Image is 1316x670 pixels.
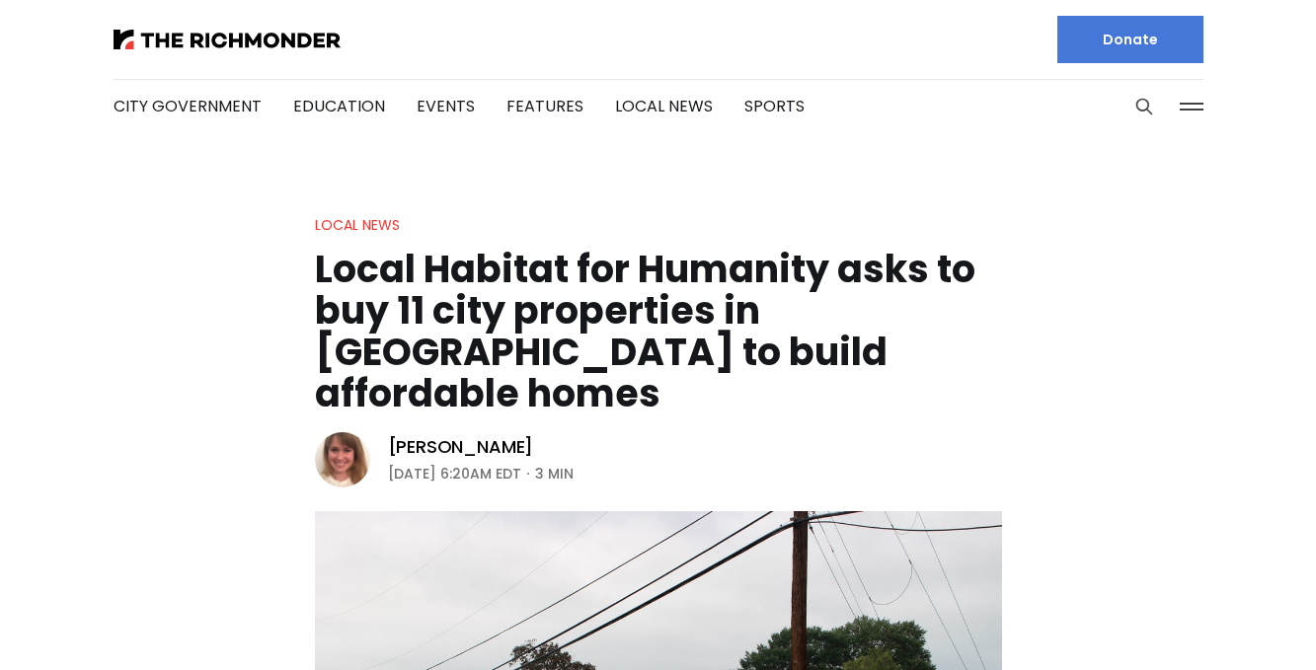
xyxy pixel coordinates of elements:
[388,435,534,459] a: [PERSON_NAME]
[615,95,713,117] a: Local News
[744,95,805,117] a: Sports
[315,249,1002,414] h1: Local Habitat for Humanity asks to buy 11 city properties in [GEOGRAPHIC_DATA] to build affordabl...
[535,462,574,485] span: 3 min
[1057,16,1203,63] a: Donate
[315,215,400,235] a: Local News
[388,462,521,485] time: [DATE] 6:20AM EDT
[114,95,262,117] a: City Government
[293,95,385,117] a: Education
[506,95,583,117] a: Features
[315,432,370,487] img: Sarah Vogelsong
[114,30,341,49] img: The Richmonder
[417,95,475,117] a: Events
[1129,92,1159,121] button: Search this site
[1212,573,1316,670] iframe: portal-trigger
